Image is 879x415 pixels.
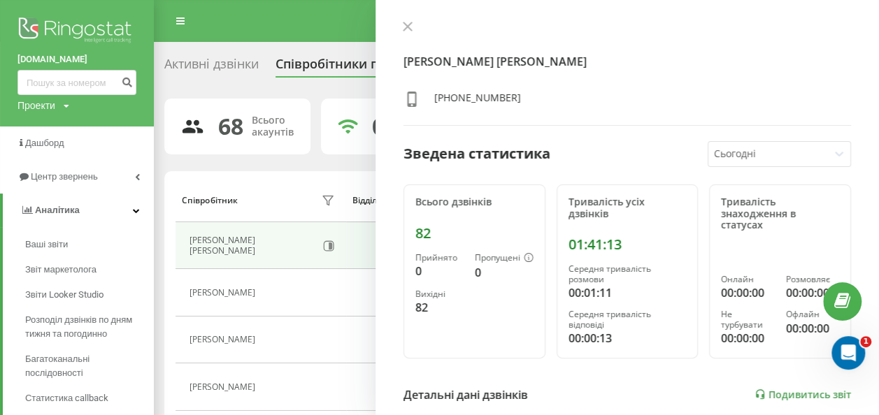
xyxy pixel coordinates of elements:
[218,113,243,140] div: 68
[721,275,774,284] div: Онлайн
[3,194,154,227] a: Аналiтика
[569,330,687,347] div: 00:00:13
[831,336,865,370] iframe: Intercom live chat
[755,388,851,400] a: Подивитись звіт
[190,288,259,298] div: [PERSON_NAME]
[35,205,80,215] span: Аналiтика
[25,232,154,257] a: Ваші звіти
[403,143,550,164] div: Зведена статистика
[25,288,103,302] span: Звіти Looker Studio
[25,138,64,148] span: Дашборд
[860,336,871,347] span: 1
[25,347,154,386] a: Багатоканальні послідовності
[569,310,687,330] div: Середня тривалість відповіді
[569,284,687,301] div: 00:01:11
[252,115,294,138] div: Всього акаунтів
[403,53,851,70] h4: [PERSON_NAME] [PERSON_NAME]
[25,386,154,411] a: Статистика callback
[569,264,687,284] div: Середня тривалість розмови
[190,235,315,256] div: [PERSON_NAME] [PERSON_NAME]
[25,263,97,277] span: Звіт маркетолога
[475,253,534,264] div: Пропущені
[17,52,136,66] a: [DOMAIN_NAME]
[182,196,237,205] div: Співробітник
[17,14,136,49] img: Ringostat logo
[25,307,154,347] a: Розподіл дзвінків по дням тижня та погодинно
[415,263,464,279] div: 0
[415,289,464,299] div: Вихідні
[721,330,774,347] div: 00:00:00
[434,91,521,111] div: [PHONE_NUMBER]
[786,310,839,319] div: Офлайн
[415,253,464,263] div: Прийнято
[276,57,420,78] div: Співробітники проєкту
[415,299,464,316] div: 82
[721,196,839,231] div: Тривалість знаходження в статусах
[17,70,136,95] input: Пошук за номером
[786,320,839,337] div: 00:00:00
[372,113,385,140] div: 0
[164,57,259,78] div: Активні дзвінки
[721,284,774,301] div: 00:00:00
[25,282,154,307] a: Звіти Looker Studio
[352,196,377,205] div: Відділ
[569,196,687,220] div: Тривалість усіх дзвінків
[403,386,528,403] div: Детальні дані дзвінків
[25,257,154,282] a: Звіт маркетолога
[415,196,534,208] div: Всього дзвінків
[415,225,534,242] div: 82
[17,99,55,112] div: Проекти
[25,391,108,405] span: Статистика callback
[25,238,68,252] span: Ваші звіти
[190,335,259,344] div: [PERSON_NAME]
[569,236,687,253] div: 01:41:13
[31,171,98,182] span: Центр звернень
[25,352,147,380] span: Багатоканальні послідовності
[190,382,259,392] div: [PERSON_NAME]
[721,310,774,330] div: Не турбувати
[25,313,147,341] span: Розподіл дзвінків по дням тижня та погодинно
[786,284,839,301] div: 00:00:00
[475,264,534,281] div: 0
[786,275,839,284] div: Розмовляє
